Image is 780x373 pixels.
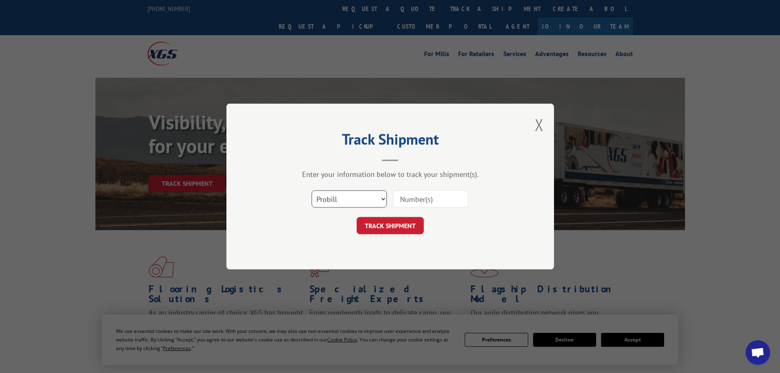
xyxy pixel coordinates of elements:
[267,133,513,149] h2: Track Shipment
[357,217,424,234] button: TRACK SHIPMENT
[535,114,544,136] button: Close modal
[267,170,513,179] div: Enter your information below to track your shipment(s).
[746,340,770,365] div: Open chat
[393,190,468,208] input: Number(s)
